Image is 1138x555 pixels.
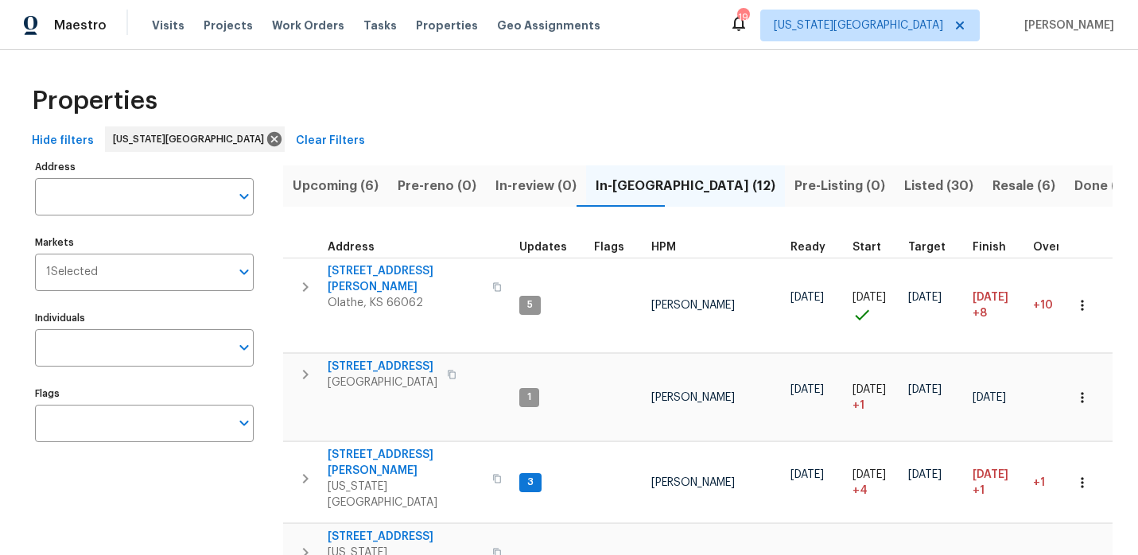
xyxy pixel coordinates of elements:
[908,469,942,480] span: [DATE]
[1033,477,1045,488] span: +1
[794,175,885,197] span: Pre-Listing (0)
[296,131,365,151] span: Clear Filters
[1033,300,1053,311] span: +10
[497,17,600,33] span: Geo Assignments
[651,242,676,253] span: HPM
[973,392,1006,403] span: [DATE]
[521,475,540,489] span: 3
[790,292,824,303] span: [DATE]
[113,131,270,147] span: [US_STATE][GEOGRAPHIC_DATA]
[774,17,943,33] span: [US_STATE][GEOGRAPHIC_DATA]
[908,292,942,303] span: [DATE]
[737,10,748,25] div: 19
[328,242,375,253] span: Address
[233,261,255,283] button: Open
[152,17,184,33] span: Visits
[328,263,483,295] span: [STREET_ADDRESS][PERSON_NAME]
[46,266,98,279] span: 1 Selected
[594,242,624,253] span: Flags
[992,175,1055,197] span: Resale (6)
[1018,17,1114,33] span: [PERSON_NAME]
[973,292,1008,303] span: [DATE]
[973,469,1008,480] span: [DATE]
[328,479,483,510] span: [US_STATE][GEOGRAPHIC_DATA]
[328,359,437,375] span: [STREET_ADDRESS]
[853,292,886,303] span: [DATE]
[853,469,886,480] span: [DATE]
[233,185,255,208] button: Open
[35,162,254,172] label: Address
[853,398,864,413] span: + 1
[363,20,397,31] span: Tasks
[908,242,960,253] div: Target renovation project end date
[651,392,735,403] span: [PERSON_NAME]
[519,242,567,253] span: Updates
[35,313,254,323] label: Individuals
[973,242,1020,253] div: Projected renovation finish date
[908,384,942,395] span: [DATE]
[853,242,895,253] div: Actual renovation start date
[853,483,868,499] span: + 4
[398,175,476,197] span: Pre-reno (0)
[846,354,902,441] td: Project started 1 days late
[416,17,478,33] span: Properties
[328,375,437,390] span: [GEOGRAPHIC_DATA]
[32,93,157,109] span: Properties
[973,242,1006,253] span: Finish
[105,126,285,152] div: [US_STATE][GEOGRAPHIC_DATA]
[846,258,902,353] td: Project started on time
[966,442,1027,523] td: Scheduled to finish 1 day(s) late
[521,390,538,404] span: 1
[853,242,881,253] span: Start
[32,131,94,151] span: Hide filters
[908,242,946,253] span: Target
[973,305,987,321] span: +8
[328,447,483,479] span: [STREET_ADDRESS][PERSON_NAME]
[846,442,902,523] td: Project started 4 days late
[495,175,577,197] span: In-review (0)
[328,529,483,545] span: [STREET_ADDRESS]
[790,384,824,395] span: [DATE]
[966,258,1027,353] td: Scheduled to finish 8 day(s) late
[233,412,255,434] button: Open
[35,238,254,247] label: Markets
[596,175,775,197] span: In-[GEOGRAPHIC_DATA] (12)
[521,298,539,312] span: 5
[54,17,107,33] span: Maestro
[1027,258,1095,353] td: 10 day(s) past target finish date
[904,175,973,197] span: Listed (30)
[204,17,253,33] span: Projects
[973,483,985,499] span: +1
[651,477,735,488] span: [PERSON_NAME]
[1033,242,1074,253] span: Overall
[790,242,825,253] span: Ready
[233,336,255,359] button: Open
[790,242,840,253] div: Earliest renovation start date (first business day after COE or Checkout)
[272,17,344,33] span: Work Orders
[293,175,379,197] span: Upcoming (6)
[790,469,824,480] span: [DATE]
[1027,442,1095,523] td: 1 day(s) past target finish date
[328,295,483,311] span: Olathe, KS 66062
[25,126,100,156] button: Hide filters
[35,389,254,398] label: Flags
[1033,242,1089,253] div: Days past target finish date
[651,300,735,311] span: [PERSON_NAME]
[289,126,371,156] button: Clear Filters
[853,384,886,395] span: [DATE]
